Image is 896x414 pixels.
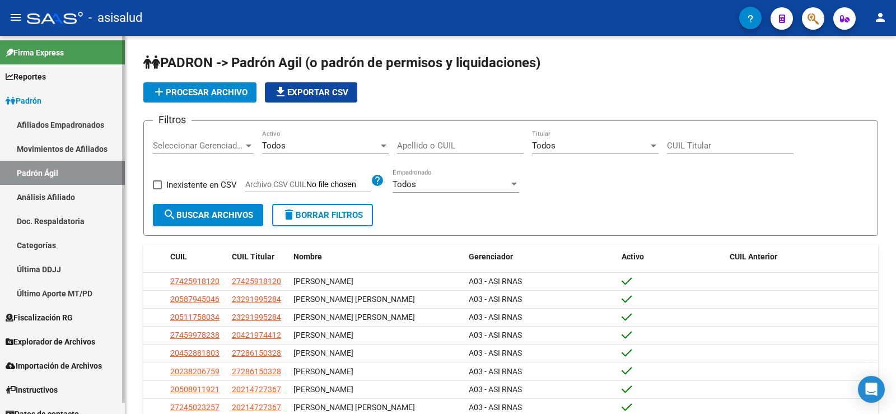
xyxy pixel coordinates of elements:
datatable-header-cell: Gerenciador [464,245,617,269]
span: Borrar Filtros [282,210,363,220]
span: Explorador de Archivos [6,336,95,348]
span: [PERSON_NAME] [293,277,353,286]
mat-icon: menu [9,11,22,24]
span: Activo [622,252,644,261]
span: 20511758034 [170,313,220,322]
span: [PERSON_NAME] [293,331,353,339]
span: 20214727367 [232,385,281,394]
span: 27286150328 [232,348,281,357]
span: Procesar archivo [152,87,248,97]
span: Archivo CSV CUIL [245,180,306,189]
button: Buscar Archivos [153,204,263,226]
mat-icon: add [152,85,166,99]
h3: Filtros [153,112,192,128]
span: Importación de Archivos [6,360,102,372]
span: Reportes [6,71,46,83]
span: [PERSON_NAME] [PERSON_NAME] [293,313,415,322]
span: 27245023257 [170,403,220,412]
span: Nombre [293,252,322,261]
span: A03 - ASI RNAS [469,313,522,322]
button: Procesar archivo [143,82,256,103]
span: Buscar Archivos [163,210,253,220]
span: [PERSON_NAME] [293,367,353,376]
span: CUIL Titular [232,252,274,261]
span: 20238206759 [170,367,220,376]
button: Exportar CSV [265,82,357,103]
span: 27425918120 [170,277,220,286]
span: [PERSON_NAME] [293,348,353,357]
span: A03 - ASI RNAS [469,403,522,412]
span: Exportar CSV [274,87,348,97]
span: Firma Express [6,46,64,59]
span: Fiscalización RG [6,311,73,324]
span: A03 - ASI RNAS [469,367,522,376]
span: 27286150328 [232,367,281,376]
span: A03 - ASI RNAS [469,348,522,357]
span: Inexistente en CSV [166,178,237,192]
span: A03 - ASI RNAS [469,295,522,304]
mat-icon: file_download [274,85,287,99]
span: [PERSON_NAME] [PERSON_NAME] [293,403,415,412]
span: 20421974412 [232,331,281,339]
span: 20452881803 [170,348,220,357]
datatable-header-cell: CUIL Titular [227,245,289,269]
span: 23291995284 [232,313,281,322]
input: Archivo CSV CUIL [306,180,371,190]
mat-icon: delete [282,208,296,221]
span: 23291995284 [232,295,281,304]
span: 20508911921 [170,385,220,394]
span: CUIL [170,252,187,261]
button: Borrar Filtros [272,204,373,226]
span: 20587945046 [170,295,220,304]
span: A03 - ASI RNAS [469,331,522,339]
span: 27425918120 [232,277,281,286]
datatable-header-cell: CUIL [166,245,227,269]
mat-icon: search [163,208,176,221]
span: Seleccionar Gerenciador [153,141,244,151]
span: Instructivos [6,384,58,396]
span: 27459978238 [170,331,220,339]
datatable-header-cell: Nombre [289,245,464,269]
span: [PERSON_NAME] [PERSON_NAME] [293,295,415,304]
span: Gerenciador [469,252,513,261]
mat-icon: person [874,11,887,24]
span: Todos [262,141,286,151]
span: PADRON -> Padrón Agil (o padrón de permisos y liquidaciones) [143,55,540,71]
span: Todos [393,179,416,189]
div: Open Intercom Messenger [858,376,885,403]
mat-icon: help [371,174,384,187]
span: Todos [532,141,556,151]
span: Padrón [6,95,41,107]
span: A03 - ASI RNAS [469,277,522,286]
datatable-header-cell: Activo [617,245,725,269]
span: [PERSON_NAME] [293,385,353,394]
span: - asisalud [88,6,142,30]
span: A03 - ASI RNAS [469,385,522,394]
span: CUIL Anterior [730,252,777,261]
datatable-header-cell: CUIL Anterior [725,245,878,269]
span: 20214727367 [232,403,281,412]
